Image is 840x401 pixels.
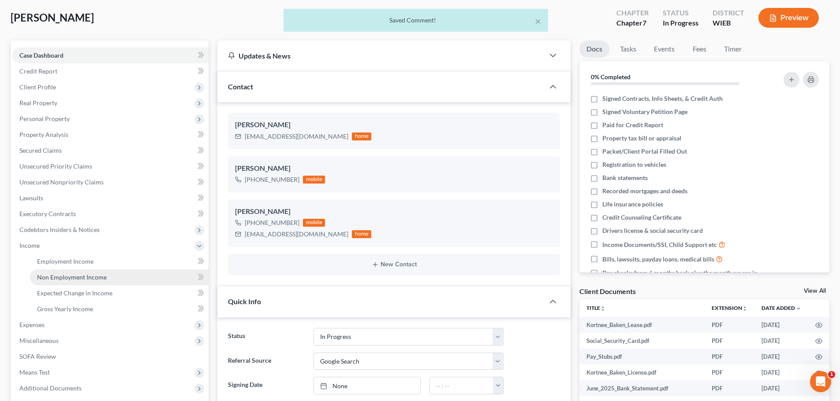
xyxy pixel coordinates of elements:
td: Kortnee_Baken_Lease.pdf [579,317,705,333]
div: [PHONE_NUMBER] [245,218,299,227]
div: [EMAIL_ADDRESS][DOMAIN_NAME] [245,230,348,239]
span: Paid for Credit Report [602,121,663,129]
span: Executory Contracts [19,210,76,217]
span: Property Analysis [19,131,68,138]
a: SOFA Review [12,349,209,364]
a: Tasks [613,40,643,58]
div: Updates & News [228,51,534,60]
td: PDF [705,333,754,349]
td: [DATE] [754,380,808,396]
label: Signing Date [224,377,309,394]
button: New Contact [235,261,553,268]
span: Personal Property [19,115,70,122]
span: Real Property [19,99,57,107]
div: [PERSON_NAME] [235,206,553,217]
span: Secured Claims [19,147,62,154]
a: None [314,377,420,394]
div: [PHONE_NUMBER] [245,175,299,184]
button: Preview [758,8,819,28]
strong: 0% Completed [591,73,631,81]
span: Signed Voluntary Petition Page [602,107,687,116]
button: × [535,16,541,26]
a: Expected Change in Income [30,285,209,301]
div: Saved Comment! [291,16,541,25]
a: Case Dashboard [12,48,209,63]
span: Case Dashboard [19,52,63,59]
a: View All [804,288,826,294]
a: Gross Yearly Income [30,301,209,317]
span: Lawsuits [19,194,43,202]
span: 1 [828,371,835,378]
td: [DATE] [754,364,808,380]
span: Expenses [19,321,45,328]
a: Titleunfold_more [586,305,605,311]
a: Property Analysis [12,127,209,143]
td: [DATE] [754,349,808,364]
td: Kortnee_Baken_License.pdf [579,364,705,380]
span: Unsecured Priority Claims [19,162,92,170]
span: Means Test [19,368,50,376]
span: Expected Change in Income [37,289,112,297]
div: [EMAIL_ADDRESS][DOMAIN_NAME] [245,132,348,141]
label: Status [224,328,309,346]
a: Unsecured Priority Claims [12,158,209,174]
input: -- : -- [430,377,493,394]
a: Lawsuits [12,190,209,206]
span: Bank statements [602,173,648,182]
td: [DATE] [754,317,808,333]
span: Drivers license & social security card [602,226,703,235]
div: home [352,230,371,238]
td: PDF [705,380,754,396]
span: Client Profile [19,83,56,91]
div: Chapter [616,8,649,18]
span: Property tax bill or appraisal [602,134,681,143]
span: Additional Documents [19,384,82,392]
a: Extensionunfold_more [712,305,747,311]
span: Codebtors Insiders & Notices [19,226,100,233]
div: mobile [303,176,325,184]
span: Income Documents/SSI, Child Support etc [602,240,717,249]
i: unfold_more [742,306,747,311]
div: home [352,132,371,140]
span: SOFA Review [19,353,56,360]
a: Unsecured Nonpriority Claims [12,174,209,190]
span: Miscellaneous [19,337,59,344]
i: expand_more [796,306,801,311]
span: Signed Contracts, Info Sheets, & Credit Auth [602,94,723,103]
a: Non Employment Income [30,269,209,285]
span: Non Employment Income [37,273,107,281]
span: Contact [228,82,253,91]
span: Employment Income [37,258,93,265]
td: PDF [705,364,754,380]
a: Employment Income [30,254,209,269]
div: Status [663,8,698,18]
span: Unsecured Nonpriority Claims [19,178,104,186]
div: [PERSON_NAME] [235,163,553,174]
span: Gross Yearly Income [37,305,93,313]
a: Docs [579,40,609,58]
span: Quick Info [228,297,261,305]
span: Life insurance policies [602,200,663,209]
span: Income [19,242,40,249]
td: Pay_Stubs.pdf [579,349,705,364]
span: Pay checks from 6 months back plus the month we are in [602,269,758,277]
i: unfold_more [600,306,605,311]
span: Credit Report [19,67,57,75]
td: Social_Security_Card.pdf [579,333,705,349]
span: Credit Counseling Certificate [602,213,681,222]
a: Events [647,40,682,58]
td: PDF [705,349,754,364]
td: June_2025_Bank_Statement.pdf [579,380,705,396]
span: Packet/Client Portal Filled Out [602,147,687,156]
span: Recorded mortgages and deeds [602,187,687,195]
a: Credit Report [12,63,209,79]
a: Timer [717,40,749,58]
span: Registration to vehicles [602,160,666,169]
div: [PERSON_NAME] [235,120,553,130]
td: PDF [705,317,754,333]
div: mobile [303,219,325,227]
label: Referral Source [224,353,309,370]
iframe: Intercom live chat [810,371,831,392]
a: Secured Claims [12,143,209,158]
div: Client Documents [579,287,636,296]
